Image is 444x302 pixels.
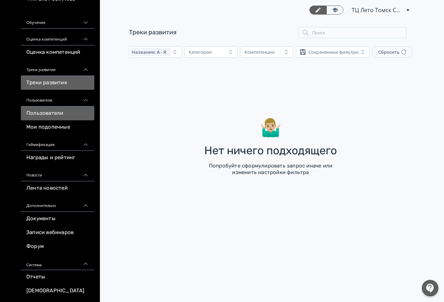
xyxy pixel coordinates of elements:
button: Сохранённые фильтры [296,46,370,58]
a: Треки развития [129,28,177,36]
div: Нет ничего подходящего [204,145,337,157]
a: Записи вебинаров [21,226,94,240]
a: Треки развития [21,76,94,90]
a: [DEMOGRAPHIC_DATA] [21,284,94,298]
span: Название: А - Я [132,49,166,55]
div: Попробуйте сформулировать запрос иначе или изменить настройки фильтра [198,163,343,176]
div: Треки развития [21,59,94,76]
button: Название: А - Я [129,46,182,58]
div: 🤷🏼‍♂️ [260,116,281,139]
a: Лента новостей [21,181,94,195]
a: Отчеты [21,270,94,284]
span: ТЦ Лето Томск СИН 6412302 [352,6,404,14]
div: Компетенции [245,49,274,55]
a: Форум [21,240,94,253]
div: Новости [21,165,94,181]
div: Сохранённые фильтры [308,49,359,55]
div: Система [21,253,94,270]
a: Награды и рейтинг [21,151,94,165]
div: Оценка компетенций [21,29,94,45]
a: Документы [21,212,94,226]
div: Категории [189,49,212,55]
a: Пользователи [21,106,94,120]
a: Переключиться в режим ученика [326,6,343,15]
div: Обучение [21,12,94,29]
div: Пользователи [21,90,94,106]
a: Мои подопечные [21,120,94,134]
button: Сбросить [373,46,412,58]
button: Компетенции [240,46,293,58]
div: Дополнительно [21,195,94,212]
button: Категории [185,46,237,58]
div: Геймификация [21,134,94,151]
a: Оценка компетенций [21,45,94,59]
